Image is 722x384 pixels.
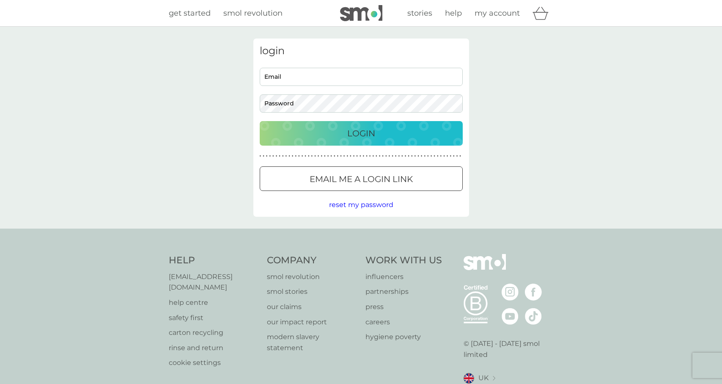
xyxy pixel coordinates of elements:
[365,332,442,343] a: hygiene poverty
[447,154,448,158] p: ●
[314,154,316,158] p: ●
[445,8,462,18] span: help
[475,8,520,18] span: my account
[279,154,280,158] p: ●
[260,154,261,158] p: ●
[169,8,211,18] span: get started
[365,254,442,267] h4: Work With Us
[365,317,442,328] a: careers
[276,154,277,158] p: ●
[272,154,274,158] p: ●
[478,373,489,384] span: UK
[266,154,268,158] p: ●
[369,154,371,158] p: ●
[443,154,445,158] p: ●
[337,154,339,158] p: ●
[456,154,458,158] p: ●
[298,154,300,158] p: ●
[417,154,419,158] p: ●
[464,373,474,384] img: UK flag
[459,154,461,158] p: ●
[267,301,357,312] p: our claims
[169,271,259,293] a: [EMAIL_ADDRESS][DOMAIN_NAME]
[329,201,393,209] span: reset my password
[347,127,375,140] p: Login
[360,154,361,158] p: ●
[292,154,294,158] p: ●
[366,154,368,158] p: ●
[321,154,322,158] p: ●
[267,332,357,353] a: modern slavery statement
[533,5,554,22] div: basket
[382,154,384,158] p: ●
[169,312,259,323] a: safety first
[502,308,519,325] img: visit the smol Youtube page
[169,343,259,354] a: rinse and return
[427,154,429,158] p: ●
[493,376,495,381] img: select a new location
[310,172,413,186] p: Email me a login link
[424,154,426,158] p: ●
[411,154,413,158] p: ●
[395,154,397,158] p: ●
[464,338,554,360] p: © [DATE] - [DATE] smol limited
[350,154,351,158] p: ●
[308,154,310,158] p: ●
[334,154,335,158] p: ●
[302,154,303,158] p: ●
[464,254,506,283] img: smol
[379,154,381,158] p: ●
[346,154,348,158] p: ●
[408,154,409,158] p: ●
[223,7,283,19] a: smol revolution
[398,154,400,158] p: ●
[445,7,462,19] a: help
[407,8,432,18] span: stories
[286,154,287,158] p: ●
[169,254,259,267] h4: Help
[267,271,357,282] a: smol revolution
[260,121,463,146] button: Login
[295,154,296,158] p: ●
[502,284,519,301] img: visit the smol Instagram page
[169,357,259,368] a: cookie settings
[440,154,442,158] p: ●
[260,45,463,57] h3: login
[324,154,326,158] p: ●
[340,5,382,21] img: smol
[450,154,451,158] p: ●
[305,154,306,158] p: ●
[365,301,442,312] p: press
[353,154,355,158] p: ●
[343,154,345,158] p: ●
[401,154,403,158] p: ●
[340,154,342,158] p: ●
[475,7,520,19] a: my account
[392,154,393,158] p: ●
[330,154,332,158] p: ●
[376,154,377,158] p: ●
[327,154,329,158] p: ●
[437,154,439,158] p: ●
[365,286,442,297] a: partnerships
[169,327,259,338] a: carton recycling
[421,154,423,158] p: ●
[311,154,313,158] p: ●
[389,154,390,158] p: ●
[169,7,211,19] a: get started
[365,271,442,282] a: influencers
[169,297,259,308] a: help centre
[267,286,357,297] p: smol stories
[372,154,374,158] p: ●
[267,317,357,328] a: our impact report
